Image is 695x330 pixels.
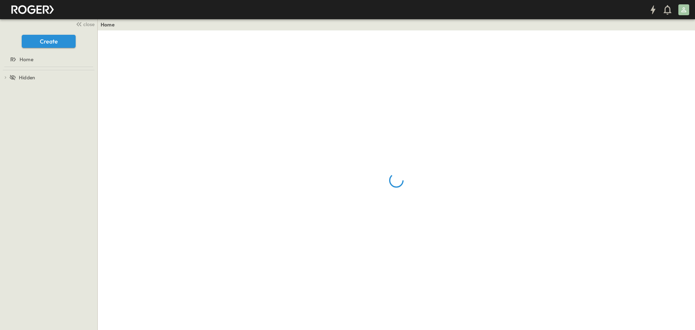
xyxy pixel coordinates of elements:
[22,35,76,48] button: Create
[73,19,96,29] button: close
[20,56,33,63] span: Home
[1,54,94,64] a: Home
[83,21,94,28] span: close
[19,74,35,81] span: Hidden
[101,21,119,28] nav: breadcrumbs
[101,21,115,28] a: Home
